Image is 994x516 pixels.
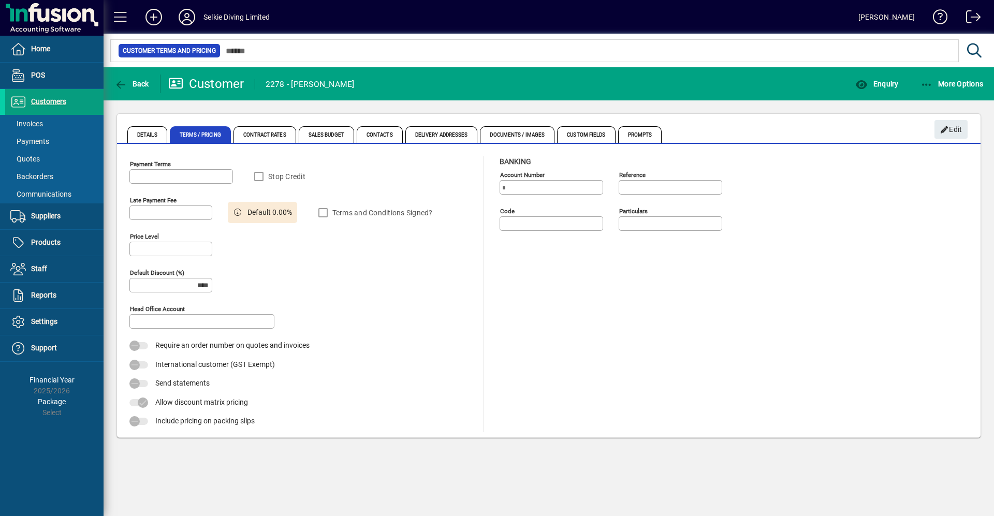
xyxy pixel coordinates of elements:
button: More Options [918,75,986,93]
mat-label: Default Discount (%) [130,269,184,276]
span: Delivery Addresses [405,126,478,143]
span: Send statements [155,379,210,387]
span: Financial Year [30,376,75,384]
div: 2278 - [PERSON_NAME] [266,76,355,93]
span: Contacts [357,126,403,143]
button: Profile [170,8,203,26]
span: Terms / Pricing [170,126,231,143]
span: Edit [940,121,962,138]
span: Reports [31,291,56,299]
mat-label: Reference [619,171,646,179]
span: Details [127,126,167,143]
a: Quotes [5,150,104,168]
span: Invoices [10,120,43,128]
span: Communications [10,190,71,198]
span: Custom Fields [557,126,615,143]
div: Customer [168,76,244,92]
span: Backorders [10,172,53,181]
span: Home [31,45,50,53]
a: Logout [958,2,981,36]
mat-label: Late Payment Fee [130,197,177,204]
a: Backorders [5,168,104,185]
span: Products [31,238,61,246]
span: Default 0.00% [247,207,292,218]
span: Banking [500,157,531,166]
span: Enquiry [855,80,898,88]
button: Enquiry [853,75,901,93]
a: Invoices [5,115,104,132]
span: Suppliers [31,212,61,220]
mat-label: Particulars [619,208,648,215]
span: More Options [920,80,984,88]
app-page-header-button: Back [104,75,160,93]
span: Customer Terms and Pricing [123,46,216,56]
span: Contract Rates [233,126,296,143]
span: Back [114,80,149,88]
mat-label: Head Office Account [130,305,185,313]
span: Include pricing on packing slips [155,417,255,425]
span: Package [38,397,66,406]
a: Suppliers [5,203,104,229]
a: POS [5,63,104,89]
span: Prompts [618,126,662,143]
button: Edit [934,120,968,139]
button: Add [137,8,170,26]
a: Products [5,230,104,256]
a: Home [5,36,104,62]
button: Back [112,75,152,93]
a: Staff [5,256,104,282]
span: Quotes [10,155,40,163]
mat-label: Payment Terms [130,160,171,168]
a: Support [5,335,104,361]
a: Payments [5,132,104,150]
a: Settings [5,309,104,335]
mat-label: Account number [500,171,545,179]
span: Sales Budget [299,126,354,143]
a: Reports [5,283,104,308]
span: Require an order number on quotes and invoices [155,341,310,349]
span: Customers [31,97,66,106]
span: International customer (GST Exempt) [155,360,275,368]
div: Selkie Diving Limited [203,9,270,25]
mat-label: Code [500,208,515,215]
mat-label: Price Level [130,233,159,240]
span: Staff [31,264,47,273]
span: Payments [10,137,49,145]
div: [PERSON_NAME] [858,9,915,25]
a: Knowledge Base [925,2,948,36]
span: Allow discount matrix pricing [155,398,248,406]
a: Communications [5,185,104,203]
span: Documents / Images [480,126,554,143]
span: Settings [31,317,57,326]
span: Support [31,344,57,352]
span: POS [31,71,45,79]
